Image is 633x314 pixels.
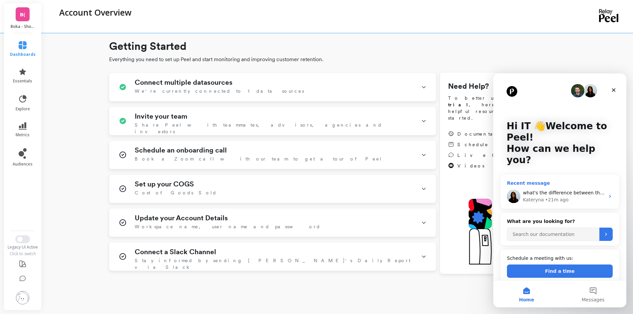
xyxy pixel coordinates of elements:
[448,95,548,107] strong: 7 day trial
[20,11,25,18] span: B(
[135,156,382,162] span: Book a Zoom call with our team to get a tour of Peel
[26,224,41,229] span: Home
[3,245,42,250] div: Legacy UI Active
[13,161,33,167] span: audiences
[135,122,413,135] span: Share Peel with teammates, advisors, agencies and investors
[30,117,150,122] span: what's the difference between the two? just curious
[11,24,35,29] p: Boka - Shopify (Essor)
[109,55,566,63] span: Everything you need to set up Peel and start monitoring and improving customer retention.
[135,248,216,256] h1: Connect a Slack Channel
[13,78,32,84] span: essentials
[135,214,228,222] h1: Update your Account Details
[135,78,233,86] h1: Connect multiple datasources
[59,7,131,18] p: Account Overview
[106,154,119,167] button: Submit
[135,112,187,120] h1: Invite your team
[14,145,119,152] h2: What are you looking for?
[14,154,106,167] input: Search our documentation
[16,291,29,304] img: profile picture
[114,11,126,23] div: Close
[15,235,30,243] button: Switch to New UI
[448,95,558,121] span: To better use your , here are some helpful resources to get you started.
[14,191,119,204] button: Find a time
[448,141,523,148] a: Schedule a demo
[16,132,30,138] span: metrics
[3,251,42,257] div: Click to switch
[457,152,512,158] span: Live Chat
[16,106,30,112] span: explore
[135,88,304,94] span: We're currently connected to 1 data sources
[448,131,523,137] a: Documentation
[67,207,133,234] button: Messages
[135,189,217,196] span: Cost of Goods Sold
[457,162,484,169] span: Videos
[88,224,111,229] span: Messages
[52,123,75,130] div: • 21m ago
[135,180,194,188] h1: Set up your COGS
[135,223,321,230] span: Workspace name, user name and password
[30,123,51,130] div: Kateryna
[109,38,566,54] h1: Getting Started
[457,131,514,137] span: Documentation
[448,162,523,169] a: Videos
[448,81,558,92] h1: Need Help?
[10,52,36,57] span: dashboards
[493,73,626,307] iframe: Intercom live chat
[135,257,413,270] span: Stay informed by sending [PERSON_NAME]'s Daily Report via Slack
[14,181,119,188] div: Schedule a meeting with us:
[135,146,227,154] h1: Schedule an onboarding call
[457,141,523,148] span: Schedule a demo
